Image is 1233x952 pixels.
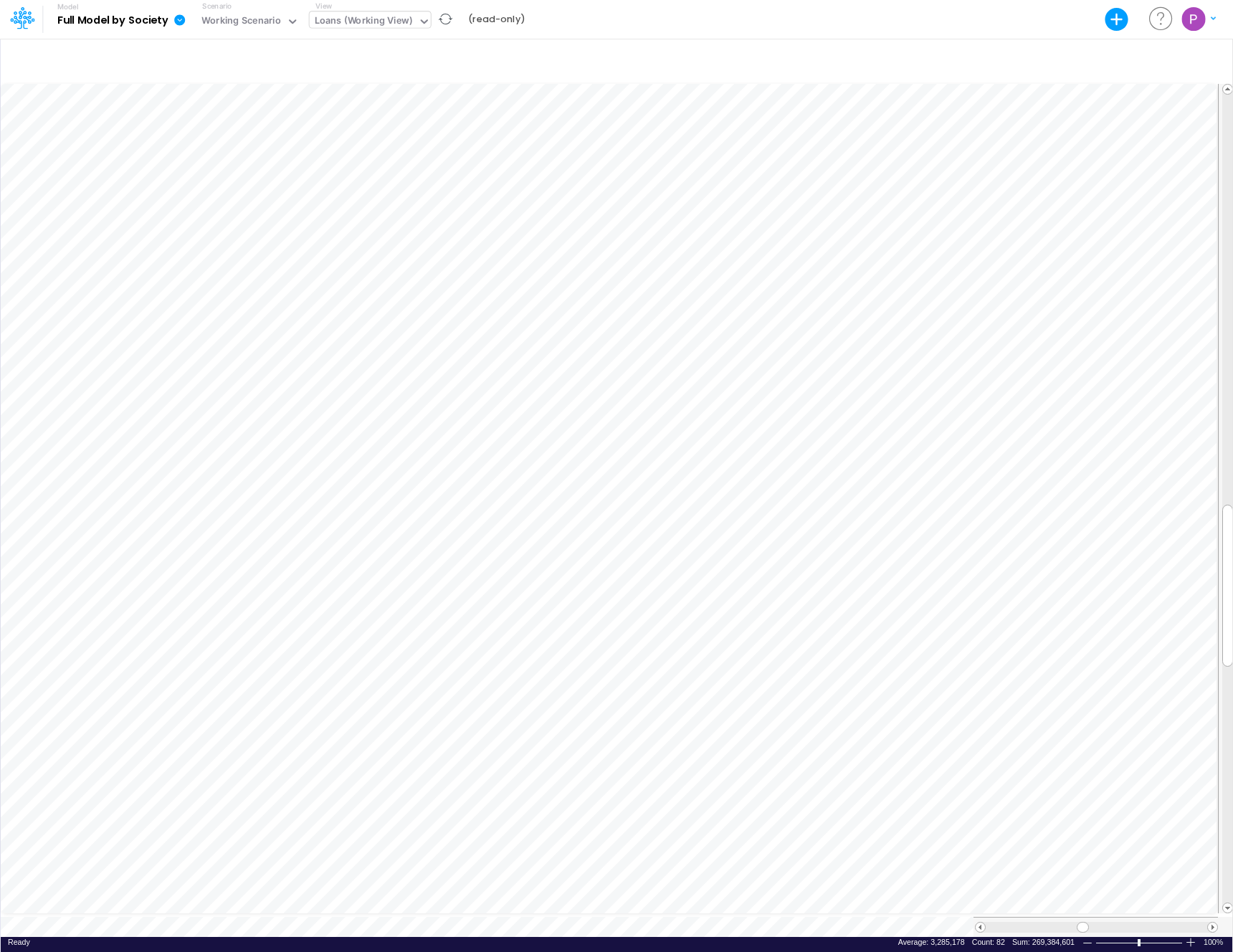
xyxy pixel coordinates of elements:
[315,1,332,11] label: View
[1204,937,1225,948] div: Zoom level
[1082,938,1093,948] div: Zoom Out
[1138,939,1141,946] div: Zoom
[1204,937,1225,948] span: 100%
[1012,937,1075,948] div: Sum of selected cells
[468,13,525,26] b: (read-only)
[972,938,1005,946] span: Count: 82
[898,937,965,948] div: Average of selected cells
[1012,938,1075,946] span: Sum: 269,384,601
[8,938,30,946] span: Ready
[202,1,232,11] label: Scenario
[972,937,1005,948] div: Number of selected cells that contain data
[57,14,168,27] b: Full Model by Society
[1185,937,1196,948] div: Zoom In
[57,3,79,11] label: Model
[315,14,413,30] div: Loans (Working View)
[8,937,30,948] div: In Ready mode
[201,14,281,30] div: Working Scenario
[1095,937,1185,948] div: Zoom
[898,938,965,946] span: Average: 3,285,178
